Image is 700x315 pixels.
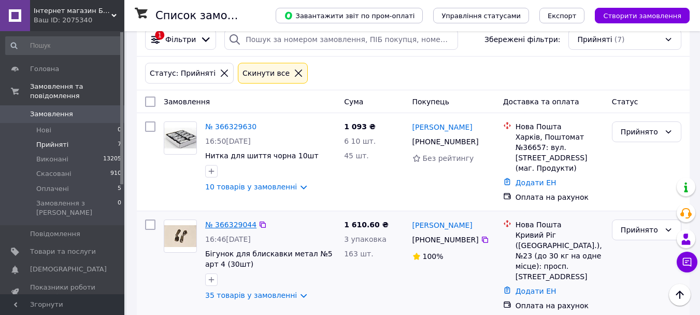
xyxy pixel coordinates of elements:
[36,184,69,194] span: Оплачені
[240,67,292,79] div: Cкинути все
[516,179,556,187] a: Додати ЕН
[118,126,121,135] span: 0
[516,192,604,202] div: Оплата на рахунок
[516,132,604,173] div: Харків, Поштомат №36657: вул. [STREET_ADDRESS] (маг. Продукти)
[36,140,68,149] span: Прийняті
[677,252,697,272] button: Чат з покупцем
[344,221,389,229] span: 1 610.60 ₴
[441,12,521,20] span: Управління статусами
[344,235,387,243] span: 3 упаковка
[30,229,80,239] span: Повідомлення
[284,11,415,20] span: Завантажити звіт по пром-оплаті
[30,82,124,101] span: Замовлення та повідомлення
[276,8,423,23] button: Завантажити звіт по пром-оплаті
[36,126,51,135] span: Нові
[36,199,118,217] span: Замовлення з [PERSON_NAME]
[205,122,256,131] a: № 366329630
[224,29,458,50] input: Пошук за номером замовлення, ПІБ покупця, номером телефону, Email, номером накладної
[412,98,449,106] span: Покупець
[118,140,121,149] span: 7
[205,291,297,299] a: 35 товарів у замовленні
[164,121,197,155] a: Фото товару
[344,122,376,131] span: 1 093 ₴
[30,64,59,74] span: Головна
[516,287,556,295] a: Додати ЕН
[205,250,333,268] a: Бігунок для блискавки метал №5 арт 4 (30шт)
[412,220,473,230] a: [PERSON_NAME]
[410,134,481,149] div: [PHONE_NUMBER]
[423,252,444,261] span: 100%
[344,98,363,106] span: Cума
[577,34,612,45] span: Прийняті
[584,11,690,19] a: Створити замовлення
[118,184,121,194] span: 5
[621,126,660,138] div: Прийнято
[548,12,577,20] span: Експорт
[34,16,124,25] div: Ваш ID: 2075340
[155,9,261,22] h1: Список замовлень
[30,283,96,302] span: Показники роботи компанії
[164,98,210,106] span: Замовлення
[110,169,121,179] span: 910
[164,128,196,149] img: Фото товару
[615,35,625,44] span: (7)
[118,199,121,217] span: 0
[412,122,473,132] a: [PERSON_NAME]
[165,34,196,45] span: Фільтри
[669,284,691,306] button: Наверх
[205,235,251,243] span: 16:46[DATE]
[205,152,319,160] a: Нитка для шиття чорна 10шт
[148,67,218,79] div: Статус: Прийняті
[344,152,369,160] span: 45 шт.
[34,6,111,16] span: Інтернет магазин Булавки
[205,221,256,229] a: № 366329044
[621,224,660,236] div: Прийнято
[516,230,604,282] div: Кривий Ріг ([GEOGRAPHIC_DATA].), №23 (до 30 кг на одне місце): просп. [STREET_ADDRESS]
[410,232,481,247] div: [PHONE_NUMBER]
[516,220,604,230] div: Нова Пошта
[36,169,72,179] span: Скасовані
[30,109,73,119] span: Замовлення
[164,225,196,247] img: Фото товару
[205,183,297,191] a: 10 товарів у замовленні
[36,155,68,164] span: Виконані
[603,12,681,20] span: Створити замовлення
[595,8,690,23] button: Створити замовлення
[205,137,251,145] span: 16:50[DATE]
[612,98,638,106] span: Статус
[344,250,374,258] span: 163 шт.
[423,154,474,162] span: Без рейтингу
[30,247,96,256] span: Товари та послуги
[5,36,122,55] input: Пошук
[344,137,376,145] span: 6 10 шт.
[30,265,107,274] span: [DEMOGRAPHIC_DATA]
[516,300,604,311] div: Оплата на рахунок
[103,155,121,164] span: 13205
[164,220,197,253] a: Фото товару
[516,121,604,132] div: Нова Пошта
[503,98,579,106] span: Доставка та оплата
[484,34,560,45] span: Збережені фільтри:
[539,8,585,23] button: Експорт
[433,8,529,23] button: Управління статусами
